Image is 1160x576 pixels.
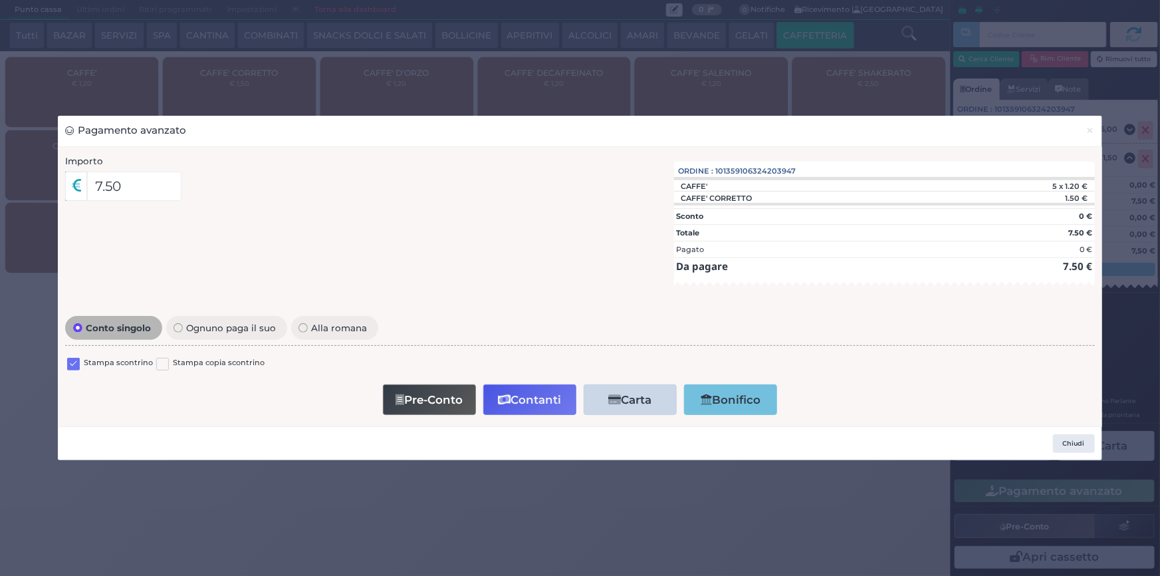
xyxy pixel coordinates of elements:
[65,123,186,138] h3: Pagamento avanzato
[308,323,371,333] span: Alla romana
[584,384,677,414] button: Carta
[87,172,182,201] input: Es. 30.99
[716,166,796,177] span: 101359106324203947
[1079,212,1092,221] strong: 0 €
[1063,259,1092,273] strong: 7.50 €
[674,182,715,191] div: CAFFE'
[84,357,153,370] label: Stampa scontrino
[65,154,103,168] label: Importo
[183,323,280,333] span: Ognuno paga il suo
[684,384,777,414] button: Bonifico
[483,384,576,414] button: Contanti
[383,384,476,414] button: Pre-Conto
[1086,123,1095,138] span: ×
[989,182,1094,191] div: 5 x 1.20 €
[676,212,703,221] strong: Sconto
[1068,228,1092,237] strong: 7.50 €
[674,194,759,203] div: CAFFE' CORRETTO
[676,259,728,273] strong: Da pagare
[679,166,714,177] span: Ordine :
[173,357,265,370] label: Stampa copia scontrino
[989,194,1094,203] div: 1.50 €
[1078,116,1102,146] button: Chiudi
[676,244,704,255] div: Pagato
[676,228,699,237] strong: Totale
[82,323,155,333] span: Conto singolo
[1080,244,1092,255] div: 0 €
[1053,434,1095,453] button: Chiudi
